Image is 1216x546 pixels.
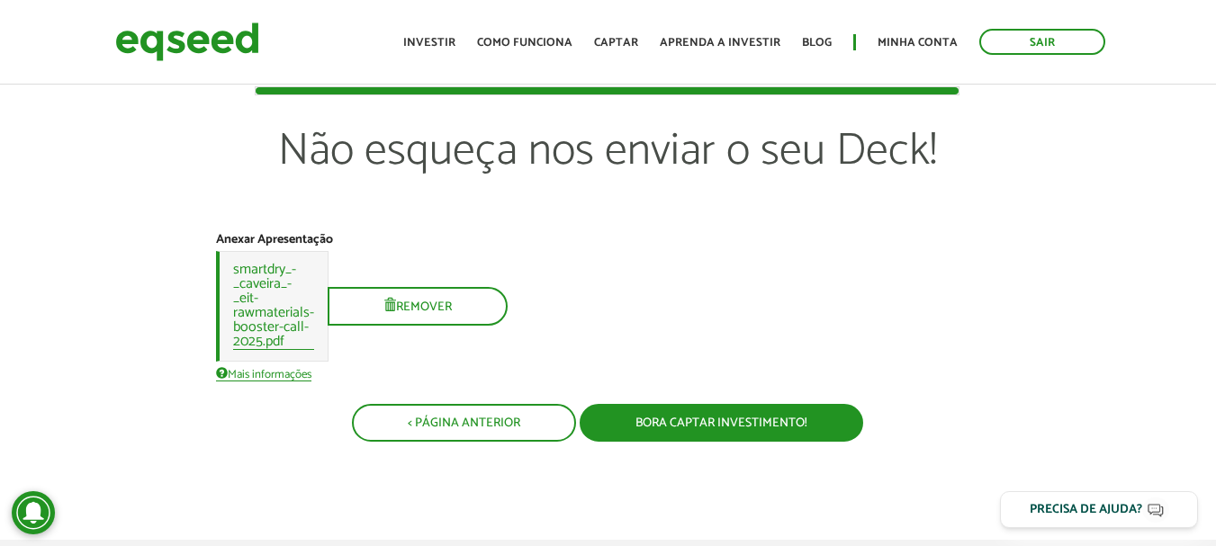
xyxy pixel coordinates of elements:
[352,404,576,442] button: < Página Anterior
[328,287,508,326] button: Remover
[115,18,259,66] img: EqSeed
[594,37,638,49] a: Captar
[256,124,961,232] p: Não esqueça nos enviar o seu Deck!
[979,29,1105,55] a: Sair
[233,263,314,350] a: smartdry_-_caveira_-_eit-rawmaterials-booster-call-2025.pdf
[660,37,780,49] a: Aprenda a investir
[216,366,311,381] a: Mais informações
[802,37,832,49] a: Blog
[580,404,863,442] button: Bora captar investimento!
[403,37,455,49] a: Investir
[216,234,333,246] label: Anexar Apresentação
[477,37,572,49] a: Como funciona
[878,37,958,49] a: Minha conta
